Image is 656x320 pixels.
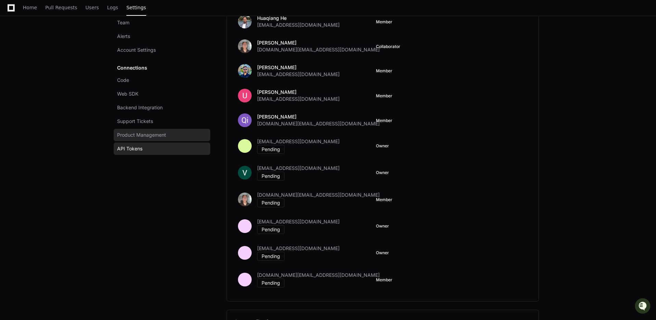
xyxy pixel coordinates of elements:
a: Web SDK [114,88,210,100]
img: 1756235613930-3d25f9e4-fa56-45dd-b3ad-e072dfbd1548 [7,51,19,63]
span: Home [23,5,37,10]
img: avatar [238,64,252,78]
button: Member [376,197,392,202]
span: Pull Requests [45,5,77,10]
span: [EMAIL_ADDRESS][DOMAIN_NAME] [257,71,340,78]
span: Account Settings [117,47,156,53]
div: Pending [257,252,285,261]
span: [EMAIL_ADDRESS][DOMAIN_NAME] [257,218,340,225]
p: [PERSON_NAME] [257,64,340,71]
span: [DOMAIN_NAME][EMAIL_ADDRESS][DOMAIN_NAME] [257,272,380,279]
span: Owner [376,170,389,175]
div: Pending [257,198,285,207]
span: Team [117,19,129,26]
div: Pending [257,225,285,234]
img: PlayerZero [7,7,21,21]
img: ACg8ocJXJfhJJqpG9rDJjtbZlaEJZy3UY9H7l9C0yzch3oOV8VWHvw_M=s96-c [238,39,252,53]
p: [PERSON_NAME] [257,39,380,46]
p: Huaqiang He [257,15,340,22]
span: API Tokens [117,145,142,152]
div: We're offline, but we'll be back soon! [23,58,99,63]
a: Team [114,16,210,29]
img: ACg8ocJEGtn3yjKVHYNVFs6RwjeBxmox7ffPzIT2nf3jl_u-u_M-W-Q=s96-c [238,15,252,28]
span: Product Management [117,132,166,138]
span: [EMAIL_ADDRESS][DOMAIN_NAME] [257,245,340,252]
div: Welcome [7,27,125,38]
span: Owner [376,223,389,229]
iframe: Open customer support [634,297,653,316]
button: Member [376,118,392,123]
a: Code [114,74,210,86]
span: [EMAIL_ADDRESS][DOMAIN_NAME] [257,96,340,102]
button: Member [376,277,392,283]
a: Powered byPylon [48,72,83,77]
a: Backend Integration [114,101,210,114]
span: [EMAIL_ADDRESS][DOMAIN_NAME] [257,165,340,172]
span: Users [86,5,99,10]
button: Member [376,19,392,25]
div: Start new chat [23,51,112,58]
button: Start new chat [116,53,125,61]
a: Alerts [114,30,210,42]
span: Owner [376,250,389,256]
span: [EMAIL_ADDRESS][DOMAIN_NAME] [257,22,340,28]
button: Member [376,93,392,99]
span: Backend Integration [117,104,163,111]
button: Collaborator [376,44,400,49]
a: Product Management [114,129,210,141]
div: Pending [257,279,285,287]
span: Pylon [68,72,83,77]
p: [PERSON_NAME] [257,89,340,96]
span: [DOMAIN_NAME][EMAIL_ADDRESS][DOMAIN_NAME] [257,120,380,127]
img: ACg8ocJXJfhJJqpG9rDJjtbZlaEJZy3UY9H7l9C0yzch3oOV8VWHvw_M=s96-c [238,193,252,206]
span: Logs [107,5,118,10]
span: Code [117,77,129,84]
span: [DOMAIN_NAME][EMAIL_ADDRESS][DOMAIN_NAME] [257,46,380,53]
span: Alerts [117,33,130,40]
a: Account Settings [114,44,210,56]
span: Member [376,68,392,74]
p: [PERSON_NAME] [257,113,380,120]
span: Support Tickets [117,118,153,125]
span: [EMAIL_ADDRESS][DOMAIN_NAME] [257,138,340,145]
span: Owner [376,143,389,149]
span: Settings [126,5,146,10]
img: ACg8ocIOAtE9nREwiOfqcOBjY6MQPjCf6zQ81HmjSEH5w0V3CEpfIw=s96-c [238,166,252,180]
div: Pending [257,172,285,181]
img: ACg8ocIEA3g8erj-Mrlj1ESzGtiw6QoDVWPPTVLDT8H0EYbWxPyb1Q=s96-c [238,113,252,127]
a: Support Tickets [114,115,210,127]
span: Web SDK [117,90,138,97]
span: [DOMAIN_NAME][EMAIL_ADDRESS][DOMAIN_NAME] [257,192,380,198]
img: ACg8ocJ0I5TxRAcgatixarTfsqQiFB8hkKsHCjyzY6baMCzZ3dvgEw=s96-c [238,89,252,102]
div: Pending [257,145,285,154]
a: API Tokens [114,143,210,155]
